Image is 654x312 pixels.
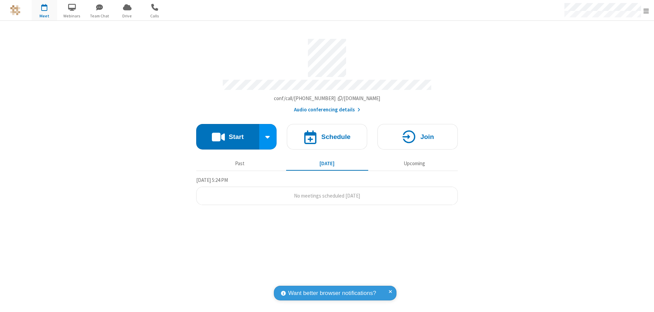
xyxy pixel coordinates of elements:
[199,157,281,170] button: Past
[637,294,649,307] iframe: Chat
[294,192,360,199] span: No meetings scheduled [DATE]
[420,134,434,140] h4: Join
[114,13,140,19] span: Drive
[321,134,351,140] h4: Schedule
[294,106,360,114] button: Audio conferencing details
[32,13,57,19] span: Meet
[274,95,380,103] button: Copy my meeting room linkCopy my meeting room link
[196,124,259,150] button: Start
[142,13,168,19] span: Calls
[373,157,455,170] button: Upcoming
[286,157,368,170] button: [DATE]
[87,13,112,19] span: Team Chat
[196,34,458,114] section: Account details
[287,124,367,150] button: Schedule
[377,124,458,150] button: Join
[196,176,458,205] section: Today's Meetings
[10,5,20,15] img: QA Selenium DO NOT DELETE OR CHANGE
[288,289,376,298] span: Want better browser notifications?
[196,177,228,183] span: [DATE] 5:24 PM
[274,95,380,102] span: Copy my meeting room link
[229,134,244,140] h4: Start
[259,124,277,150] div: Start conference options
[59,13,85,19] span: Webinars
